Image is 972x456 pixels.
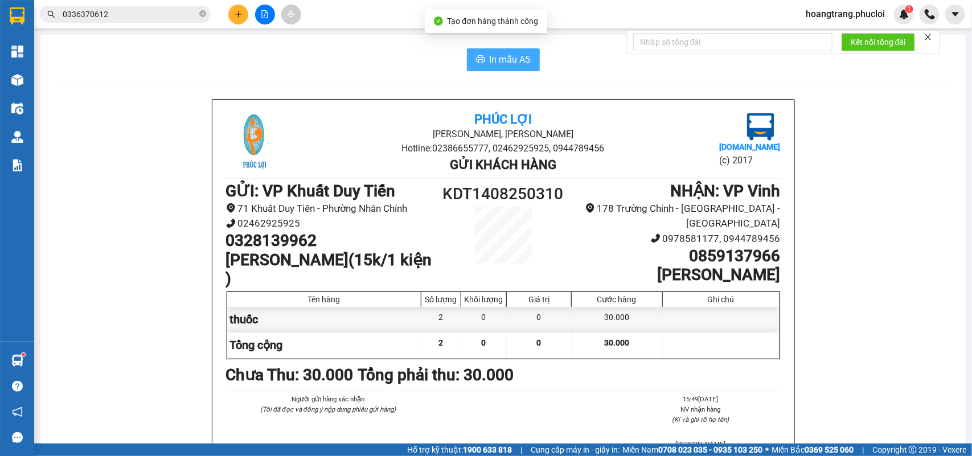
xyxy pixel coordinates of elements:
span: 30.000 [604,338,629,347]
b: Tổng phải thu: 30.000 [358,365,514,384]
span: question-circle [12,381,23,392]
span: | [520,443,522,456]
span: Miền Bắc [772,443,854,456]
button: Kết nối tổng đài [842,33,915,51]
span: | [862,443,864,456]
span: check-circle [434,17,443,26]
strong: 0369 525 060 [805,445,854,454]
span: aim [287,10,295,18]
sup: 1 [905,5,913,13]
li: (c) 2017 [719,153,780,167]
span: 0 [482,338,486,347]
span: caret-down [950,9,961,19]
li: 71 Khuất Duy Tiến - Phường Nhân Chính [226,201,434,216]
img: warehouse-icon [11,355,23,367]
span: Tạo đơn hàng thành công [448,17,539,26]
span: 0 [537,338,542,347]
li: 178 Trường Chinh - [GEOGRAPHIC_DATA] - [GEOGRAPHIC_DATA] [572,201,780,231]
div: thuốc [227,307,422,332]
img: warehouse-icon [11,74,23,86]
h1: [PERSON_NAME] [572,265,780,285]
li: Hotline: 02386655777, 02462925925, 0944789456 [106,42,476,56]
span: environment [585,203,595,213]
span: Tổng cộng [230,338,283,352]
div: Cước hàng [575,295,659,304]
button: file-add [255,5,275,24]
div: Giá trị [510,295,568,304]
span: plus [235,10,243,18]
h1: 0328139962 [226,231,434,250]
img: icon-new-feature [899,9,909,19]
li: 02462925925 [226,216,434,231]
li: Người gửi hàng xác nhận [249,394,408,404]
li: [PERSON_NAME], [PERSON_NAME] [106,28,476,42]
img: warehouse-icon [11,102,23,114]
div: 0 [461,307,507,332]
img: phone-icon [925,9,935,19]
li: NV nhận hàng [621,404,780,414]
b: Phúc Lợi [474,112,532,126]
span: search [47,10,55,18]
li: 15:49[DATE] [621,394,780,404]
span: close-circle [199,9,206,20]
b: Gửi khách hàng [450,158,556,172]
img: solution-icon [11,159,23,171]
img: logo.jpg [226,113,283,170]
h1: 0859137966 [572,247,780,266]
span: printer [476,55,485,65]
sup: 1 [22,353,25,356]
span: In mẫu A5 [490,52,531,67]
li: 0978581177, 0944789456 [572,231,780,247]
img: logo-vxr [10,7,24,24]
span: Kết nối tổng đài [851,36,906,48]
div: Khối lượng [464,295,503,304]
span: copyright [909,446,917,454]
button: printerIn mẫu A5 [467,48,540,71]
b: GỬI : VP Khuất Duy Tiến [226,182,396,200]
h1: [PERSON_NAME](15k/1 kiện ) [226,250,434,289]
span: 1 [907,5,911,13]
div: 0 [507,307,572,332]
span: close-circle [199,10,206,17]
div: Ghi chú [666,295,777,304]
i: (Tôi đã đọc và đồng ý nộp dung phiếu gửi hàng) [260,405,396,413]
li: [PERSON_NAME], [PERSON_NAME] [318,127,688,141]
span: file-add [261,10,269,18]
span: phone [651,233,661,243]
li: Hotline: 02386655777, 02462925925, 0944789456 [318,141,688,155]
div: Tên hàng [230,295,419,304]
button: aim [281,5,301,24]
b: [DOMAIN_NAME] [719,142,780,151]
span: environment [226,203,236,213]
b: NHẬN : VP Vinh [671,182,781,200]
i: (Kí và ghi rõ họ tên) [672,416,729,424]
strong: 0708 023 035 - 0935 103 250 [658,445,762,454]
img: warehouse-icon [11,131,23,143]
span: ⚪️ [765,447,769,452]
span: message [12,432,23,443]
li: [PERSON_NAME] [621,439,780,449]
span: Hỗ trợ kỹ thuật: [407,443,512,456]
span: 2 [439,338,444,347]
div: 2 [421,307,461,332]
input: Tìm tên, số ĐT hoặc mã đơn [63,8,197,20]
button: plus [228,5,248,24]
img: logo.jpg [747,113,774,141]
span: hoangtrang.phucloi [797,7,894,21]
button: caret-down [945,5,965,24]
span: Cung cấp máy in - giấy in: [531,443,620,456]
span: phone [226,219,236,228]
strong: 1900 633 818 [463,445,512,454]
b: Chưa Thu : 30.000 [226,365,354,384]
span: close [924,33,932,41]
input: Nhập số tổng đài [633,33,832,51]
span: Miền Nam [622,443,762,456]
div: 30.000 [572,307,662,332]
h1: KDT1408250310 [434,182,573,207]
div: Số lượng [424,295,458,304]
img: dashboard-icon [11,46,23,57]
span: notification [12,406,23,417]
b: GỬI : VP Khuất Duy Tiến [14,83,184,101]
img: logo.jpg [14,14,71,71]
